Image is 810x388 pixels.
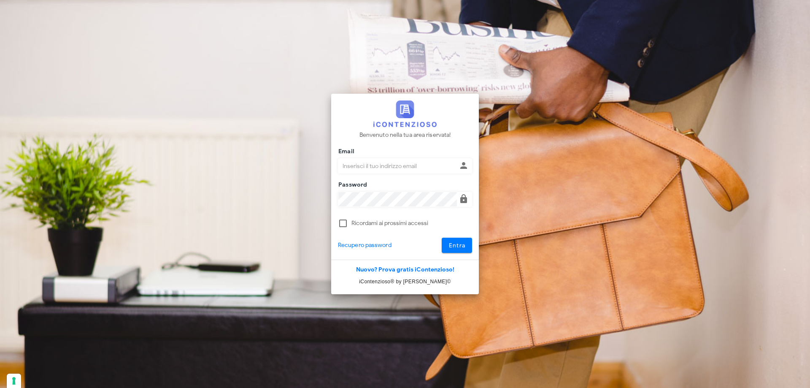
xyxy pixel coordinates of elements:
label: Ricordami ai prossimi accessi [351,219,472,228]
span: Entra [448,242,466,249]
a: Nuovo? Prova gratis iContenzioso! [356,266,454,273]
button: Entra [442,238,472,253]
p: iContenzioso® by [PERSON_NAME]© [331,277,479,286]
label: Password [336,181,367,189]
p: Benvenuto nella tua area riservata! [359,130,451,140]
a: Recupero password [338,241,391,250]
input: Inserisci il tuo indirizzo email [338,159,457,173]
button: Le tue preferenze relative al consenso per le tecnologie di tracciamento [7,374,21,388]
label: Email [336,147,354,156]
